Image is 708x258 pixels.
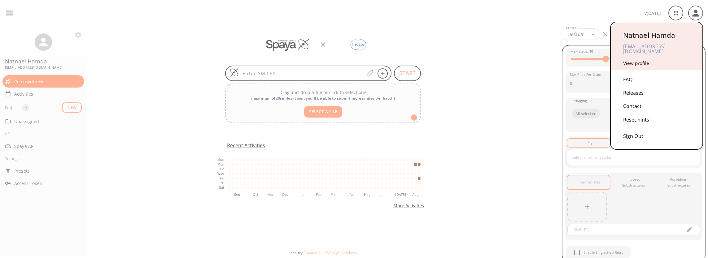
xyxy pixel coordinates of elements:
div: [EMAIL_ADDRESS][DOMAIN_NAME] [623,38,690,59]
div: Reset hints [623,113,690,127]
div: FAQ [623,73,690,86]
div: Releases [623,86,690,100]
div: Contact [623,100,690,113]
div: Natnael Hamda [623,32,690,38]
div: Sign Out [623,127,690,143]
a: View profile [623,60,649,66]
